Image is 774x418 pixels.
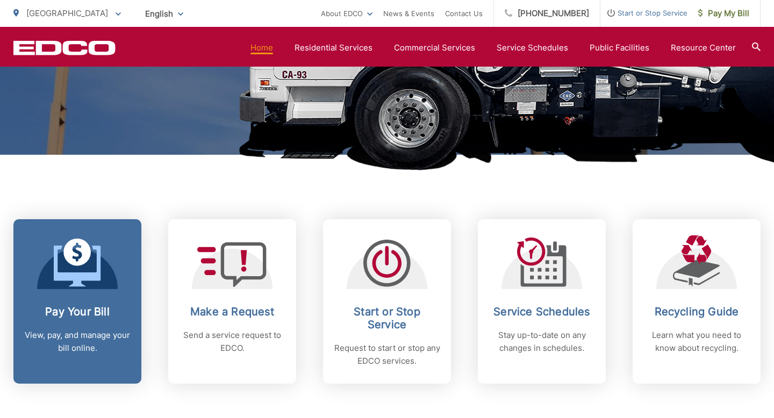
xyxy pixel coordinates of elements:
[13,219,141,384] a: Pay Your Bill View, pay, and manage your bill online.
[334,305,440,331] h2: Start or Stop Service
[478,219,606,384] a: Service Schedules Stay up-to-date on any changes in schedules.
[383,7,434,20] a: News & Events
[250,41,273,54] a: Home
[590,41,649,54] a: Public Facilities
[334,342,440,367] p: Request to start or stop any EDCO services.
[26,8,108,18] span: [GEOGRAPHIC_DATA]
[168,219,296,384] a: Make a Request Send a service request to EDCO.
[698,7,749,20] span: Pay My Bill
[179,329,285,355] p: Send a service request to EDCO.
[643,329,750,355] p: Learn what you need to know about recycling.
[497,41,568,54] a: Service Schedules
[489,305,595,318] h2: Service Schedules
[295,41,372,54] a: Residential Services
[671,41,736,54] a: Resource Center
[24,329,131,355] p: View, pay, and manage your bill online.
[24,305,131,318] h2: Pay Your Bill
[643,305,750,318] h2: Recycling Guide
[489,329,595,355] p: Stay up-to-date on any changes in schedules.
[445,7,483,20] a: Contact Us
[179,305,285,318] h2: Make a Request
[137,4,191,23] span: English
[394,41,475,54] a: Commercial Services
[633,219,761,384] a: Recycling Guide Learn what you need to know about recycling.
[321,7,372,20] a: About EDCO
[13,40,116,55] a: EDCD logo. Return to the homepage.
